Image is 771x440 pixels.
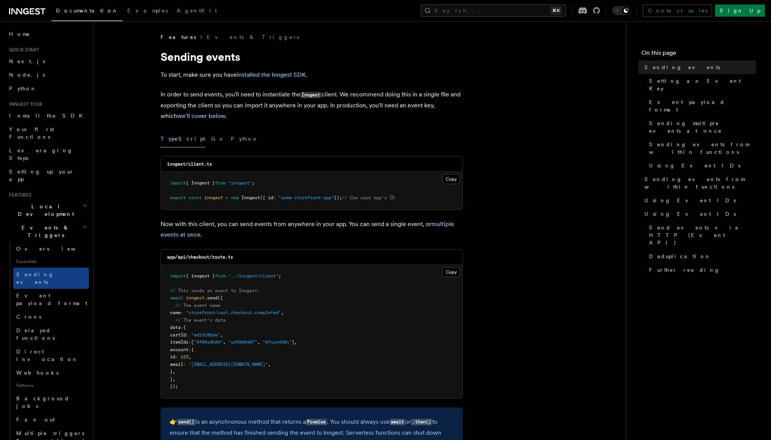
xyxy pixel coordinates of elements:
span: Node.js [9,72,45,78]
a: Examples [123,2,172,20]
span: "sdf098487" [228,339,257,345]
span: Local Development [6,203,82,218]
span: .send [204,295,218,301]
span: Setting an Event Key [649,77,756,92]
code: await [389,419,405,425]
span: , [189,354,191,359]
span: ] [292,339,294,345]
span: }); [334,195,342,200]
a: Leveraging Steps [6,144,89,165]
span: Crons [16,314,41,320]
span: , [173,376,175,382]
span: ({ id [260,195,273,200]
span: : [186,332,189,338]
a: AgentKit [172,2,221,20]
span: Background jobs [16,395,70,409]
span: // The event name [175,303,220,308]
span: Sending multiple events at once [649,119,756,135]
button: Events & Triggers [6,221,89,242]
a: Documentation [51,2,123,21]
span: export [170,195,186,200]
a: Crons [13,310,89,324]
span: Documentation [56,8,118,14]
span: const [189,195,202,200]
span: await [170,295,183,301]
span: data [170,325,181,330]
a: Event payload format [646,95,756,116]
a: Sending events from within functions [646,138,756,159]
span: AgentKit [177,8,217,14]
span: }); [170,384,178,389]
a: Event payload format [13,289,89,310]
span: : [189,339,191,345]
span: Send events via HTTP (Event API) [649,224,756,246]
span: id [170,354,175,359]
span: Sending events from within functions [644,175,756,191]
span: = [226,195,228,200]
code: Inngest [300,92,321,98]
span: , [294,339,297,345]
span: { inngest } [186,273,215,279]
span: Events & Triggers [6,224,82,239]
span: Sending events [644,64,720,71]
span: Inngest tour [6,101,42,107]
span: Setting up your app [9,169,74,182]
span: Patterns [13,380,89,392]
span: Python [9,85,37,91]
span: Features [6,192,31,198]
span: : [183,362,186,367]
button: TypeScript [161,130,205,147]
a: Fan out [13,413,89,426]
span: // This sends an event to Inngest. [170,288,260,293]
span: Delayed functions [16,327,55,341]
p: To start, make sure you have . [161,70,463,80]
span: } [170,369,173,374]
span: Your first Functions [9,126,54,140]
span: inngest [186,295,204,301]
span: Examples [127,8,168,14]
span: Further reading [649,266,720,274]
h4: On this page [641,48,756,60]
span: ; [252,180,255,186]
span: : [181,325,183,330]
button: Local Development [6,200,89,221]
span: Features [161,33,196,41]
a: Install the SDK [6,109,89,122]
span: Deduplication [649,253,711,260]
span: Home [9,30,30,38]
a: Further reading [646,263,756,277]
a: Setting up your app [6,165,89,186]
span: from [215,180,226,186]
span: , [223,339,226,345]
span: "ed12c8bde" [191,332,220,338]
p: In order to send events, you'll need to instantiate the client. We recommend doing this in a sing... [161,89,463,121]
a: Next.js [6,54,89,68]
span: Sending events [16,271,54,285]
a: Using Event IDs [646,159,756,172]
button: Go [211,130,225,147]
span: , [281,310,284,315]
button: Toggle dark mode [612,6,630,15]
span: Using Event IDs [644,210,736,218]
span: , [220,332,223,338]
a: Sending events from within functions [641,172,756,194]
a: installed the Inngest SDK [237,71,306,78]
span: Essentials [13,256,89,268]
span: // Use your app's ID [342,195,395,200]
a: Contact sales [643,5,712,17]
button: Copy [442,174,460,184]
button: Search...⌘K [421,5,566,17]
a: Webhooks [13,366,89,380]
span: , [268,362,270,367]
span: Event payload format [649,98,756,113]
a: Deduplication [646,249,756,263]
h1: Sending events [161,50,463,64]
span: : [181,310,183,315]
code: send() [177,419,196,425]
span: cartId [170,332,186,338]
a: multiple events at once [161,220,454,238]
code: inngest/client.ts [167,161,212,167]
span: Event payload format [16,293,87,306]
button: Copy [442,267,460,277]
span: import [170,180,186,186]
